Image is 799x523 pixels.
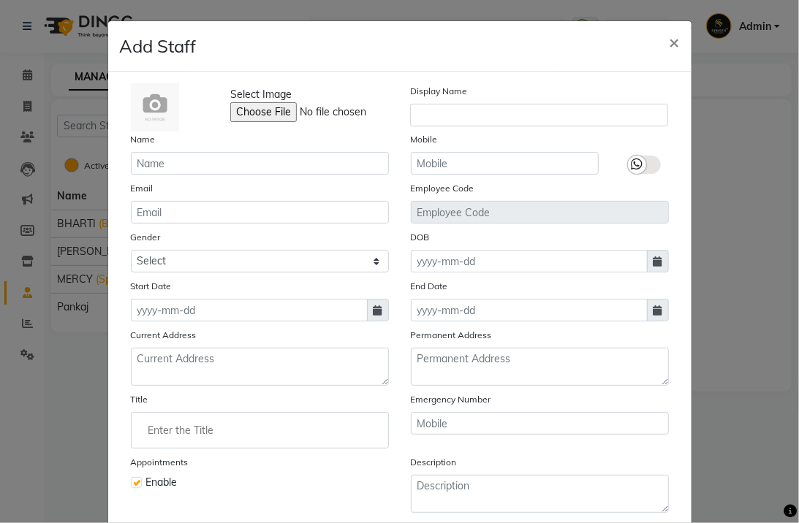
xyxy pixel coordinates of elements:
label: End Date [411,280,448,293]
label: Mobile [411,133,438,146]
input: Enter the Title [137,416,382,445]
label: Permanent Address [411,329,492,342]
input: Name [131,152,389,175]
label: Current Address [131,329,197,342]
input: Mobile [411,152,599,175]
button: Close [658,21,692,62]
span: Enable [146,475,178,490]
input: Mobile [411,412,669,435]
img: Cinque Terre [131,83,179,131]
input: Select Image [230,102,429,122]
input: yyyy-mm-dd [131,299,368,321]
span: Select Image [230,87,292,102]
label: Emergency Number [411,393,491,406]
h4: Add Staff [120,33,197,59]
input: yyyy-mm-dd [411,250,648,272]
label: Employee Code [411,182,474,195]
label: Appointments [131,456,189,469]
label: Name [131,133,156,146]
label: Gender [131,231,161,244]
input: yyyy-mm-dd [411,299,648,321]
label: DOB [411,231,430,244]
label: Title [131,393,148,406]
label: Email [131,182,154,195]
input: Employee Code [411,201,669,224]
input: Email [131,201,389,224]
label: Description [411,456,457,469]
label: Display Name [410,85,467,98]
label: Start Date [131,280,172,293]
span: × [670,31,680,53]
